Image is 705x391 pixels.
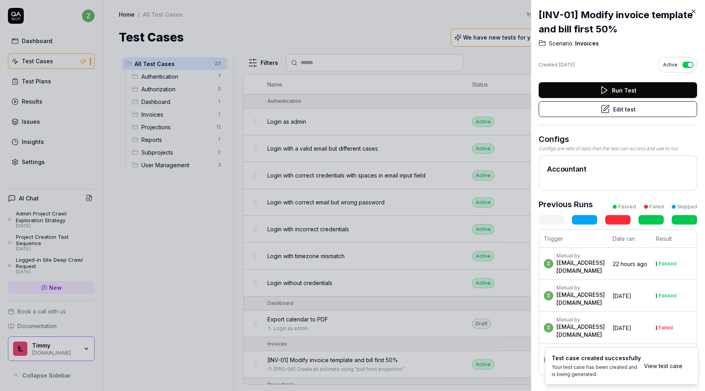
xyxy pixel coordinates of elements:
span: Scenario: [549,40,574,47]
div: Failed [659,325,673,330]
div: [EMAIL_ADDRESS][DOMAIN_NAME] [556,291,605,307]
h3: Previous Runs [539,198,593,210]
time: [DATE] [613,325,631,331]
span: z [544,355,553,365]
span: z [544,291,553,300]
div: Passed [618,203,636,210]
span: Active [663,61,678,68]
div: Passed [659,293,676,298]
button: Run Test [539,82,697,98]
span: Invoices [574,40,599,47]
th: Trigger [539,230,608,248]
div: Skipped [677,203,697,210]
div: Failed [650,203,664,210]
div: Skipped [659,357,678,362]
div: Created [539,61,575,68]
h3: Configs [539,133,697,145]
div: [EMAIL_ADDRESS][DOMAIN_NAME] [556,259,605,275]
div: Configs are sets of data that the test can access and use to run [539,145,697,152]
th: Date ran [608,230,651,248]
div: Passed [659,261,676,266]
div: Manual by [556,285,605,291]
td: Not started [608,344,651,376]
time: [DATE] [613,293,631,299]
span: z [544,259,553,268]
time: [DATE] [559,62,575,68]
th: Result [651,230,697,248]
div: Manual by [556,253,605,259]
span: z [544,323,553,332]
div: [EMAIL_ADDRESS][DOMAIN_NAME] [556,323,605,339]
h2: [INV-01] Modify invoice template and bill first 50% [539,8,697,36]
div: Manual by [556,349,605,355]
div: [EMAIL_ADDRESS][DOMAIN_NAME] [556,355,605,371]
h2: Accountant [547,164,689,174]
button: Edit test [539,101,697,117]
div: Manual by [556,317,605,323]
time: 22 hours ago [613,261,647,267]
